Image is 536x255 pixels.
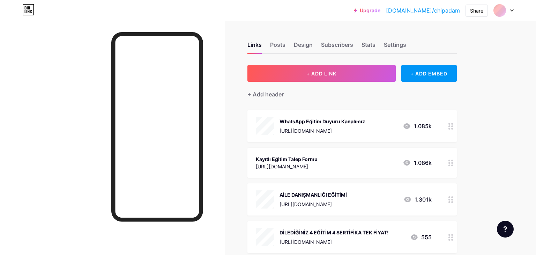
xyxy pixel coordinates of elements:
div: 1.085k [403,122,432,130]
div: DİLEDİĞİNİZ 4 EĞİTİM 4 SERTİFİKA TEK FİYAT! [280,229,389,236]
div: Posts [270,41,285,53]
div: 555 [410,233,432,241]
div: 1.086k [403,159,432,167]
div: Settings [384,41,406,53]
div: + Add header [247,90,284,99]
a: Upgrade [354,8,380,13]
div: WhatsApp Eğitim Duyuru Kanalımız [280,118,365,125]
div: AİLE DANIŞMANLIĞI EĞİTİMİ [280,191,347,198]
div: 1.301k [403,195,432,204]
div: [URL][DOMAIN_NAME] [280,238,389,246]
div: Design [294,41,313,53]
button: + ADD LINK [247,65,396,82]
div: [URL][DOMAIN_NAME] [280,201,347,208]
div: [URL][DOMAIN_NAME] [280,127,365,134]
div: Stats [362,41,375,53]
div: + ADD EMBED [401,65,457,82]
div: Share [470,7,483,14]
div: Kayıtlı Eğitim Talep Formu [256,155,318,163]
span: + ADD LINK [306,71,336,76]
div: [URL][DOMAIN_NAME] [256,163,318,170]
div: Subscribers [321,41,353,53]
div: Links [247,41,262,53]
a: [DOMAIN_NAME]/chipadam [386,6,460,15]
